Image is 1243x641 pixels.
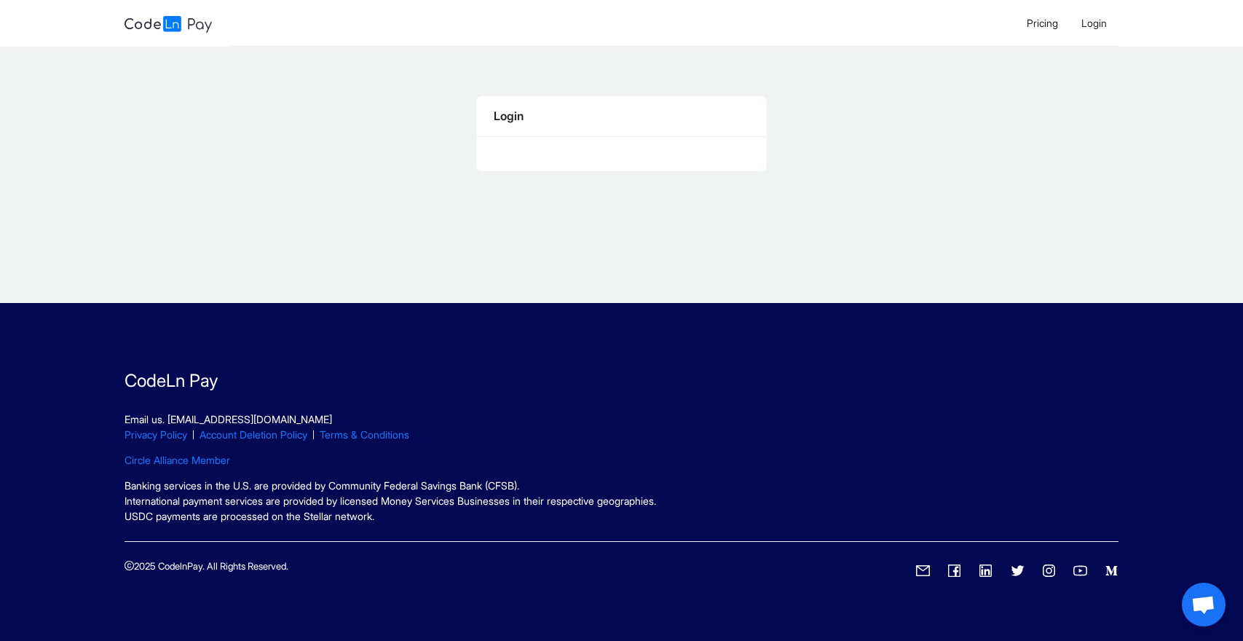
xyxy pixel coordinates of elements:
[916,562,930,579] a: mail
[947,564,961,578] span: facebook
[1073,562,1087,579] a: youtube
[200,428,307,441] a: Account Deletion Policy
[494,107,749,125] div: Login
[1027,17,1058,29] span: Pricing
[1081,17,1107,29] span: Login
[947,562,961,579] a: facebook
[125,428,187,441] a: Privacy Policy
[320,428,409,441] a: Terms & Conditions
[979,562,993,579] a: linkedin
[125,454,230,466] a: Circle Alliance Member
[1073,564,1087,578] span: youtube
[1042,564,1056,578] span: instagram
[1011,564,1025,578] span: twitter
[1105,564,1118,578] span: medium
[125,368,1119,394] p: CodeLn Pay
[125,479,656,522] span: Banking services in the U.S. are provided by Community Federal Savings Bank (CFSB). International...
[125,16,212,33] img: logo
[1011,562,1025,579] a: twitter
[916,564,930,578] span: mail
[1042,562,1056,579] a: instagram
[1182,583,1226,626] div: Open chat
[125,559,288,574] p: 2025 CodelnPay. All Rights Reserved.
[1105,562,1118,579] a: medium
[979,564,993,578] span: linkedin
[125,561,134,570] span: copyright
[125,413,332,425] a: Email us. [EMAIL_ADDRESS][DOMAIN_NAME]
